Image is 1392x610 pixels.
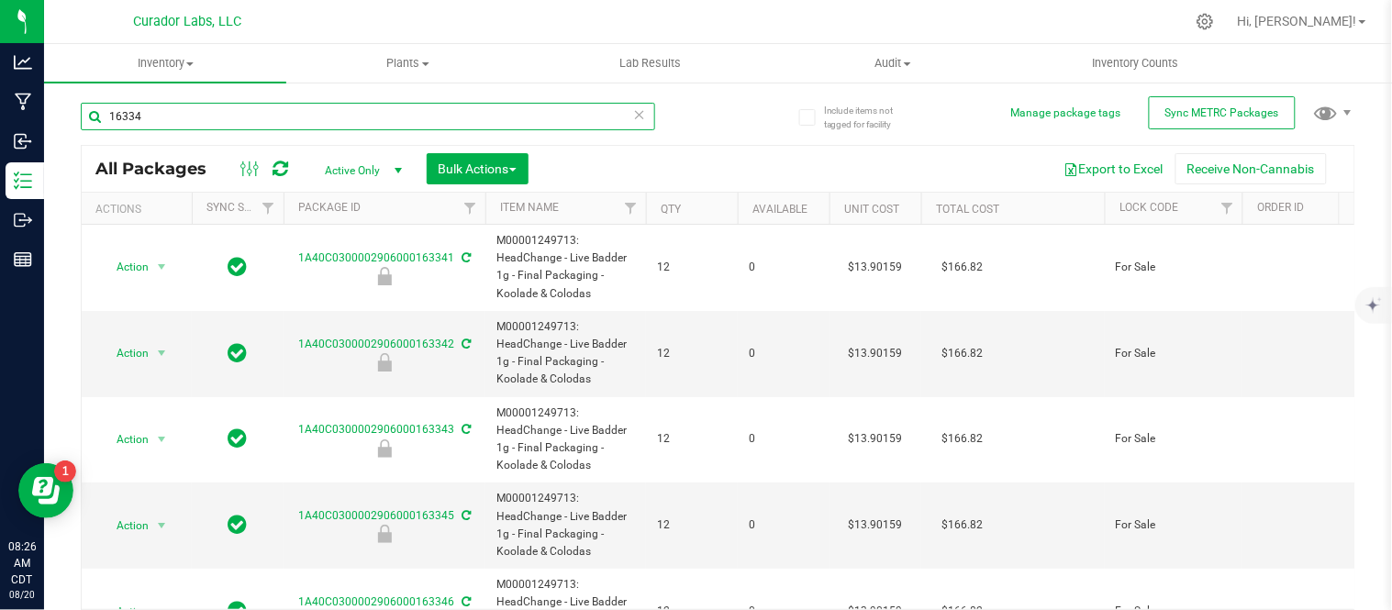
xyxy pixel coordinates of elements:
span: Action [100,254,150,280]
a: Sync Status [206,201,277,214]
div: Actions [95,203,184,216]
span: M00001249713: HeadChange - Live Badder 1g - Final Packaging - Koolade & Colodas [496,405,635,475]
span: $166.82 [932,426,992,452]
a: Plants [286,44,529,83]
span: Include items not tagged for facility [824,104,916,131]
a: Lock Code [1119,201,1178,214]
a: Lab Results [529,44,772,83]
td: $13.90159 [830,225,921,311]
span: $166.82 [932,254,992,281]
a: Filter [616,193,646,224]
button: Export to Excel [1052,153,1175,184]
iframe: Resource center [18,463,73,518]
span: 12 [657,259,727,276]
span: Action [100,340,150,366]
p: 08/20 [8,588,36,602]
span: In Sync [228,340,248,366]
a: 1A40C0300002906000163345 [298,509,454,522]
span: Action [100,427,150,452]
span: For Sale [1116,516,1231,534]
inline-svg: Analytics [14,53,32,72]
a: Order Id [1257,201,1304,214]
inline-svg: Inventory [14,172,32,190]
span: 12 [657,345,727,362]
div: For Sale [281,525,488,543]
a: Item Name [500,201,559,214]
p: 08:26 AM CDT [8,538,36,588]
iframe: Resource center unread badge [54,460,76,482]
span: For Sale [1116,259,1231,276]
td: $13.90159 [830,397,921,483]
span: 0 [749,430,818,448]
span: Bulk Actions [439,161,517,176]
a: Filter [455,193,485,224]
span: Sync from Compliance System [459,338,471,350]
button: Manage package tags [1011,105,1121,121]
span: $166.82 [932,340,992,367]
a: 1A40C0300002906000163346 [298,595,454,608]
span: 0 [749,516,818,534]
span: Curador Labs, LLC [133,14,241,29]
span: select [150,513,173,538]
span: Sync METRC Packages [1165,106,1279,119]
span: 12 [657,516,727,534]
a: Total Cost [936,203,999,216]
span: select [150,427,173,452]
inline-svg: Manufacturing [14,93,32,111]
a: 1A40C0300002906000163343 [298,423,454,436]
a: Qty [661,203,681,216]
a: Inventory Counts [1015,44,1257,83]
a: Package ID [298,201,361,214]
div: For Sale [281,439,488,458]
span: Action [100,513,150,538]
a: Filter [1212,193,1242,224]
button: Sync METRC Packages [1149,96,1296,129]
span: M00001249713: HeadChange - Live Badder 1g - Final Packaging - Koolade & Colodas [496,318,635,389]
span: Sync from Compliance System [459,509,471,522]
a: Inventory [44,44,286,83]
span: Hi, [PERSON_NAME]! [1238,14,1357,28]
span: Sync from Compliance System [459,251,471,264]
span: $166.82 [932,512,992,538]
div: For Sale [281,267,488,285]
span: select [150,254,173,280]
span: All Packages [95,159,225,179]
inline-svg: Outbound [14,211,32,229]
span: M00001249713: HeadChange - Live Badder 1g - Final Packaging - Koolade & Colodas [496,232,635,303]
span: 0 [749,259,818,276]
span: For Sale [1116,430,1231,448]
span: 12 [657,430,727,448]
td: $13.90159 [830,482,921,569]
span: In Sync [228,426,248,451]
div: For Sale [281,353,488,372]
button: Bulk Actions [427,153,529,184]
span: In Sync [228,512,248,538]
span: Lab Results [596,55,707,72]
span: Audit [773,55,1013,72]
a: 1A40C0300002906000163342 [298,338,454,350]
a: 1A40C0300002906000163341 [298,251,454,264]
inline-svg: Inbound [14,132,32,150]
a: Unit Cost [844,203,899,216]
span: Sync from Compliance System [459,595,471,608]
span: Inventory Counts [1068,55,1204,72]
input: Search Package ID, Item Name, SKU, Lot or Part Number... [81,103,655,130]
span: 0 [749,345,818,362]
span: For Sale [1116,345,1231,362]
span: Clear [633,103,646,127]
div: Manage settings [1194,13,1217,30]
span: M00001249713: HeadChange - Live Badder 1g - Final Packaging - Koolade & Colodas [496,490,635,560]
span: Plants [287,55,528,72]
a: Audit [772,44,1014,83]
a: Filter [253,193,284,224]
span: Inventory [44,55,286,72]
td: $13.90159 [830,311,921,397]
button: Receive Non-Cannabis [1175,153,1327,184]
a: Available [752,203,807,216]
span: Sync from Compliance System [459,423,471,436]
span: select [150,340,173,366]
span: In Sync [228,254,248,280]
inline-svg: Reports [14,250,32,269]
